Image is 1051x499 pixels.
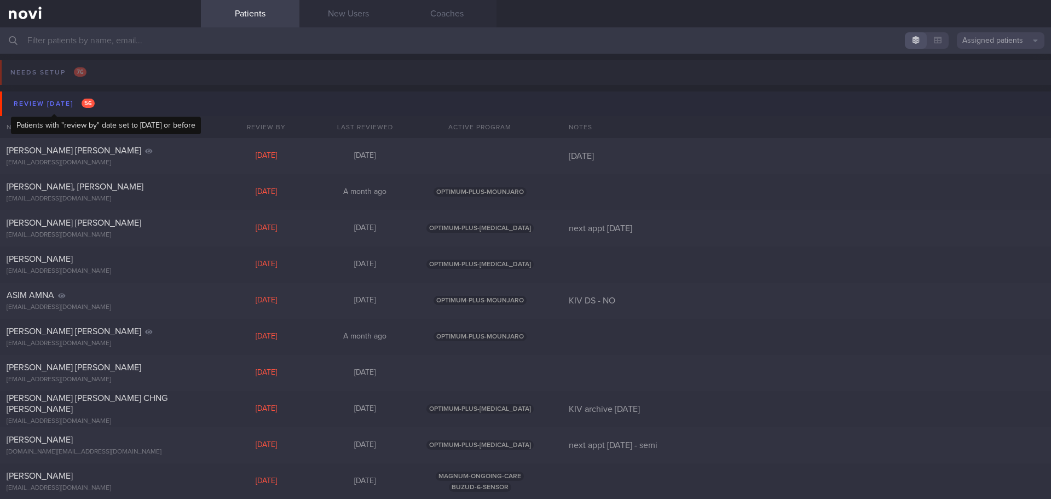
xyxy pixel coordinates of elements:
div: [DATE] [316,151,414,161]
div: [EMAIL_ADDRESS][DOMAIN_NAME] [7,376,194,384]
span: 76 [74,67,86,77]
div: [DATE] [316,260,414,269]
span: [PERSON_NAME] [PERSON_NAME] [7,219,141,227]
div: [DATE] [562,151,1051,162]
span: [PERSON_NAME] [7,435,73,444]
div: Review By [217,116,316,138]
button: Assigned patients [957,32,1044,49]
div: [DATE] [316,404,414,414]
div: next appt [DATE] - semi [562,440,1051,451]
span: [PERSON_NAME], [PERSON_NAME] [7,182,143,191]
div: [DATE] [316,477,414,486]
div: [EMAIL_ADDRESS][DOMAIN_NAME] [7,303,194,312]
div: [DATE] [316,223,414,233]
div: [EMAIL_ADDRESS][DOMAIN_NAME] [7,417,194,426]
div: Needs setup [8,65,89,80]
div: [DATE] [217,440,316,450]
span: ASIM AMNA [7,291,54,300]
div: Notes [562,116,1051,138]
div: [DATE] [217,151,316,161]
div: [DOMAIN_NAME][EMAIL_ADDRESS][DOMAIN_NAME] [7,448,194,456]
div: [EMAIL_ADDRESS][DOMAIN_NAME] [7,231,194,239]
span: OPTIMUM-PLUS-MOUNJARO [434,332,527,341]
span: [PERSON_NAME] [7,255,73,263]
div: [EMAIL_ADDRESS][DOMAIN_NAME] [7,484,194,492]
div: [DATE] [217,368,316,378]
div: [DATE] [316,368,414,378]
span: OPTIMUM-PLUS-MOUNJARO [434,187,527,197]
div: A month ago [316,187,414,197]
div: [DATE] [217,296,316,306]
span: OPTIMUM-PLUS-[MEDICAL_DATA] [426,440,534,450]
span: OPTIMUM-PLUS-MOUNJARO [434,296,527,305]
span: [PERSON_NAME] [7,472,73,480]
span: BUZUD-6-SENSOR [449,483,511,492]
span: MAGNUM-ONGOING-CARE [436,472,524,481]
div: [EMAIL_ADDRESS][DOMAIN_NAME] [7,195,194,203]
div: [DATE] [217,260,316,269]
span: OPTIMUM-PLUS-[MEDICAL_DATA] [426,404,534,414]
div: Chats [157,116,201,138]
span: OPTIMUM-PLUS-[MEDICAL_DATA] [426,260,534,269]
div: Active Program [414,116,546,138]
div: Last Reviewed [316,116,414,138]
div: [DATE] [217,187,316,197]
div: [DATE] [217,477,316,486]
div: Review [DATE] [11,96,97,111]
div: A month ago [316,332,414,342]
div: [DATE] [217,332,316,342]
span: 56 [82,99,95,108]
div: [EMAIL_ADDRESS][DOMAIN_NAME] [7,159,194,167]
div: KIV DS - NO [562,295,1051,306]
div: KIV archive [DATE] [562,404,1051,415]
div: [DATE] [217,404,316,414]
div: [DATE] [316,440,414,450]
div: [DATE] [316,296,414,306]
span: [PERSON_NAME] [PERSON_NAME] [7,363,141,372]
div: next appt [DATE] [562,223,1051,234]
span: [PERSON_NAME] [PERSON_NAME] [7,146,141,155]
span: [PERSON_NAME] [PERSON_NAME] CHNG [PERSON_NAME] [7,394,168,414]
div: [EMAIL_ADDRESS][DOMAIN_NAME] [7,267,194,276]
span: OPTIMUM-PLUS-[MEDICAL_DATA] [426,223,534,233]
div: [EMAIL_ADDRESS][DOMAIN_NAME] [7,340,194,348]
span: [PERSON_NAME] [PERSON_NAME] [7,327,141,336]
div: [DATE] [217,223,316,233]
